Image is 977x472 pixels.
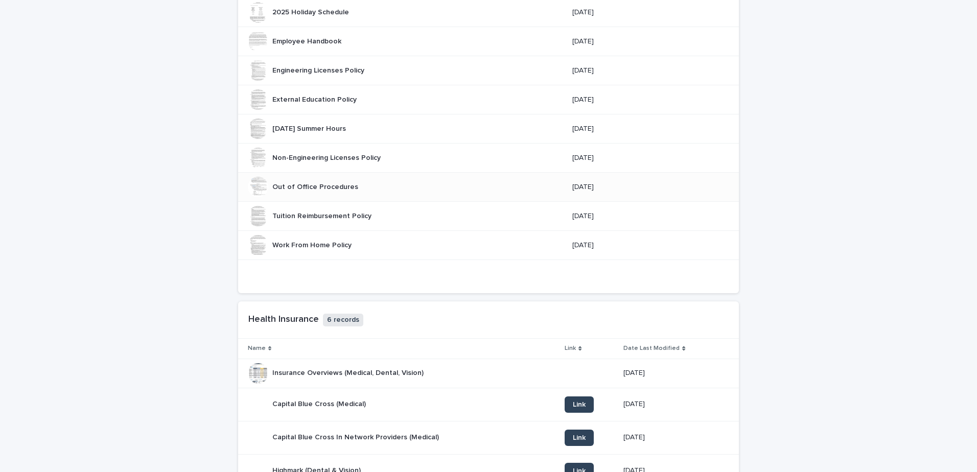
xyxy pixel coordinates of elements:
[572,154,729,162] p: [DATE]
[272,93,359,104] p: External Education Policy
[565,343,576,354] p: Link
[272,239,354,250] p: Work From Home Policy
[272,181,360,192] p: Out of Office Procedures
[238,421,739,454] tr: Capital Blue Cross In Network Providers (Medical)Capital Blue Cross In Network Providers (Medical...
[238,202,739,231] tr: Tuition Reimbursement PolicyTuition Reimbursement Policy [DATE]
[623,369,729,377] p: [DATE]
[623,400,729,409] p: [DATE]
[572,183,729,192] p: [DATE]
[565,396,594,413] a: Link
[623,433,729,442] p: [DATE]
[272,64,366,75] p: Engineering Licenses Policy
[238,173,739,202] tr: Out of Office ProceduresOut of Office Procedures [DATE]
[238,231,739,260] tr: Work From Home PolicyWork From Home Policy [DATE]
[238,359,739,388] tr: Insurance Overviews (Medical, Dental, Vision)Insurance Overviews (Medical, Dental, Vision) [DATE]
[572,125,729,133] p: [DATE]
[572,241,729,250] p: [DATE]
[238,388,739,421] tr: Capital Blue Cross (Medical)Capital Blue Cross (Medical) Link[DATE]
[572,37,729,46] p: [DATE]
[238,114,739,144] tr: [DATE] Summer Hours[DATE] Summer Hours [DATE]
[238,85,739,114] tr: External Education PolicyExternal Education Policy [DATE]
[238,144,739,173] tr: Non-Engineering Licenses PolicyNon-Engineering Licenses Policy [DATE]
[573,401,586,408] span: Link
[272,123,348,133] p: [DATE] Summer Hours
[272,431,441,442] p: Capital Blue Cross In Network Providers (Medical)
[565,430,594,446] a: Link
[238,27,739,56] tr: Employee HandbookEmployee Handbook [DATE]
[272,6,351,17] p: 2025 Holiday Schedule
[572,96,729,104] p: [DATE]
[572,8,729,17] p: [DATE]
[238,56,739,85] tr: Engineering Licenses PolicyEngineering Licenses Policy [DATE]
[573,434,586,441] span: Link
[272,210,374,221] p: Tuition Reimbursement Policy
[248,314,319,325] h1: Health Insurance
[272,152,383,162] p: Non-Engineering Licenses Policy
[272,398,368,409] p: Capital Blue Cross (Medical)
[248,343,266,354] p: Name
[623,343,680,354] p: Date Last Modified
[272,35,343,46] p: Employee Handbook
[272,367,426,377] p: Insurance Overviews (Medical, Dental, Vision)
[323,314,363,326] p: 6 records
[572,66,729,75] p: [DATE]
[572,212,729,221] p: [DATE]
